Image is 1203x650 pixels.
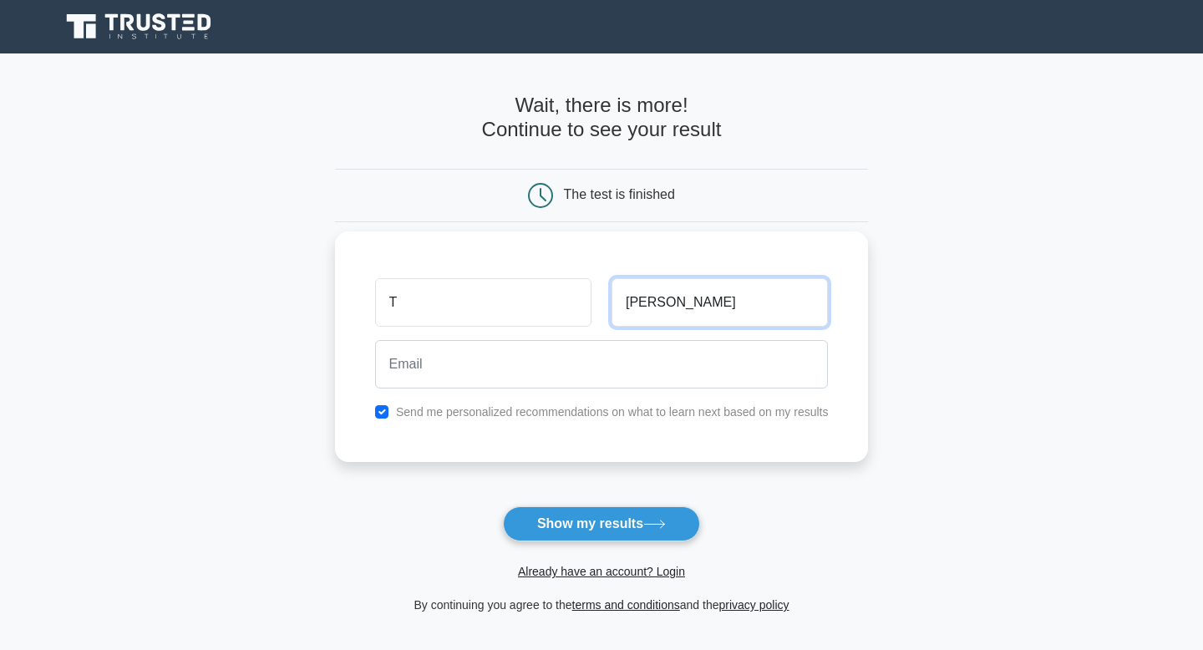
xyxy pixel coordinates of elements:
h4: Wait, there is more! Continue to see your result [335,94,869,142]
div: The test is finished [564,187,675,201]
input: First name [375,278,591,327]
label: Send me personalized recommendations on what to learn next based on my results [396,405,829,419]
input: Last name [612,278,828,327]
a: Already have an account? Login [518,565,685,578]
input: Email [375,340,829,388]
button: Show my results [503,506,700,541]
a: privacy policy [719,598,789,612]
a: terms and conditions [572,598,680,612]
div: By continuing you agree to the and the [325,595,879,615]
